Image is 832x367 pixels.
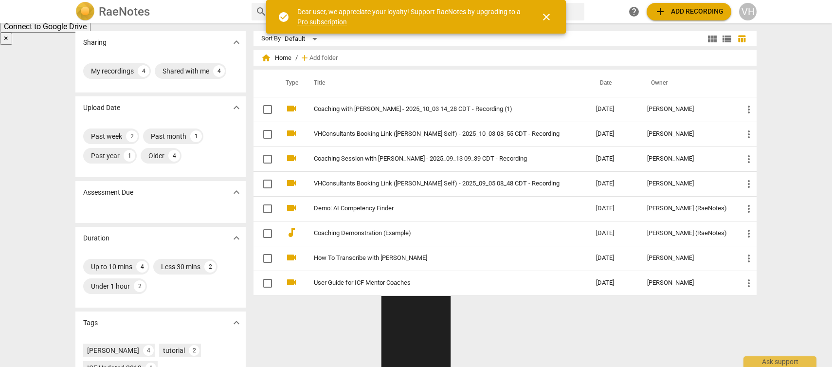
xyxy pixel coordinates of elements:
div: 4 [143,345,154,356]
span: search [255,6,267,18]
td: [DATE] [588,171,639,196]
div: 1 [190,130,202,142]
div: Up to 10 mins [91,262,132,272]
div: 2 [134,280,145,292]
button: Show more [229,185,244,200]
span: more_vert [743,277,755,289]
span: Add folder [309,55,338,62]
div: Ask support [743,356,816,367]
p: Assessment Due [83,187,133,198]
div: tutorial [163,346,185,355]
div: 2 [126,130,138,142]
div: [PERSON_NAME] [647,106,727,113]
span: expand_more [231,37,242,48]
img: Logo [75,2,95,21]
span: add [654,6,666,18]
div: [PERSON_NAME] [647,180,727,187]
div: Sort By [261,35,281,42]
div: Shared with me [163,66,209,76]
div: Default [285,31,321,47]
button: Show more [229,315,244,330]
span: expand_more [231,317,242,329]
p: Upload Date [83,103,120,113]
a: User Guide for ICF Mentor Coaches [314,279,561,287]
button: Show more [229,100,244,115]
div: 4 [136,261,148,273]
span: check_circle [278,11,289,23]
div: Past week [91,131,122,141]
span: expand_more [231,232,242,244]
span: more_vert [743,104,755,115]
span: videocam [286,276,297,288]
div: 4 [213,65,225,77]
th: Date [588,70,639,97]
span: add [300,53,309,63]
div: [PERSON_NAME] (RaeNotes) [647,205,727,212]
button: Table view [734,32,749,46]
button: Close [535,5,558,29]
p: Duration [83,233,109,243]
th: Owner [639,70,735,97]
td: [DATE] [588,271,639,295]
div: Older [148,151,164,161]
td: [DATE] [588,196,639,221]
h2: RaeNotes [99,5,150,18]
div: Under 1 hour [91,281,130,291]
span: videocam [286,202,297,214]
button: Upload [647,3,731,20]
a: Coaching with [PERSON_NAME] - 2025_10_03 14_28 CDT - Recording (1) [314,106,561,113]
a: How To Transcribe with [PERSON_NAME] [314,255,561,262]
div: [PERSON_NAME] [647,130,727,138]
span: home [261,53,271,63]
span: table_chart [737,34,746,43]
div: 4 [168,150,180,162]
div: 4 [138,65,149,77]
span: close [541,11,552,23]
span: expand_more [231,102,242,113]
span: view_list [721,33,733,45]
div: Past month [151,131,186,141]
div: Dear user, we appreciate your loyalty! Support RaeNotes by upgrading to a [297,7,523,27]
span: more_vert [743,203,755,215]
a: Coaching Session with [PERSON_NAME] - 2025_09_13 09_39 CDT - Recording [314,155,561,163]
a: LogoRaeNotes [75,2,244,21]
a: Help [625,3,643,20]
a: Demo: AI Competency Finder [314,205,561,212]
span: more_vert [743,153,755,165]
div: 2 [189,345,199,356]
span: videocam [286,177,297,189]
span: more_vert [743,228,755,239]
span: / [295,55,298,62]
button: Show more [229,35,244,50]
td: [DATE] [588,221,639,246]
td: [DATE] [588,97,639,122]
a: VHConsultants Booking Link ([PERSON_NAME] Self) - 2025_09_05 08_48 CDT - Recording [314,180,561,187]
div: Past year [91,151,120,161]
span: videocam [286,152,297,164]
a: VHConsultants Booking Link ([PERSON_NAME] Self) - 2025_10_03 08_55 CDT - Recording [314,130,561,138]
p: Tags [83,318,98,328]
div: Less 30 mins [161,262,200,272]
div: [PERSON_NAME] [647,255,727,262]
td: [DATE] [588,147,639,171]
button: Tile view [705,32,720,46]
span: audiotrack [286,227,297,239]
span: more_vert [743,178,755,190]
div: 1 [124,150,135,162]
span: more_vert [743,128,755,140]
th: Title [302,70,588,97]
a: Pro subscription [297,18,347,26]
span: Add recording [654,6,723,18]
button: VH [739,3,757,20]
div: [PERSON_NAME] [647,155,727,163]
span: videocam [286,252,297,263]
div: [PERSON_NAME] [87,346,139,355]
a: Coaching Demonstration (Example) [314,230,561,237]
span: expand_more [231,186,242,198]
button: Show more [229,231,244,245]
span: Home [261,53,291,63]
td: [DATE] [588,246,639,271]
th: Type [278,70,302,97]
div: 2 [204,261,216,273]
div: [PERSON_NAME] [647,279,727,287]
